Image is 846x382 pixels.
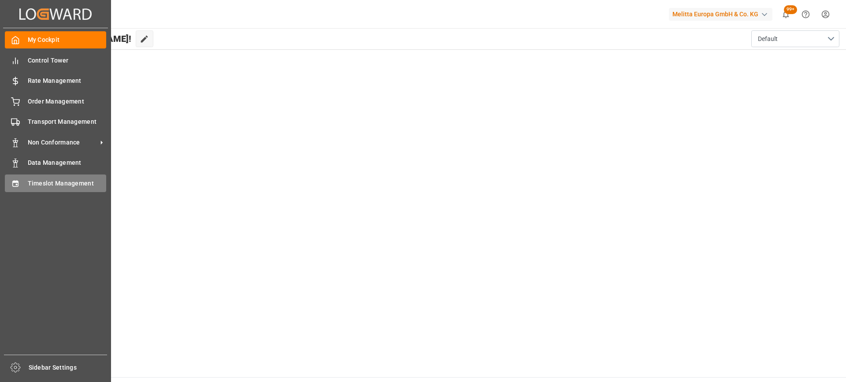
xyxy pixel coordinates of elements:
span: Control Tower [28,56,107,65]
span: Timeslot Management [28,179,107,188]
span: Data Management [28,158,107,167]
button: show 100 new notifications [776,4,796,24]
span: Order Management [28,97,107,106]
span: 99+ [784,5,797,14]
a: Rate Management [5,72,106,89]
button: Help Center [796,4,816,24]
span: My Cockpit [28,35,107,45]
span: Non Conformance [28,138,97,147]
a: Control Tower [5,52,106,69]
a: Transport Management [5,113,106,130]
span: Sidebar Settings [29,363,108,372]
a: Data Management [5,154,106,171]
span: Rate Management [28,76,107,85]
a: My Cockpit [5,31,106,48]
div: Melitta Europa GmbH & Co. KG [669,8,772,21]
a: Timeslot Management [5,174,106,192]
a: Order Management [5,93,106,110]
span: Transport Management [28,117,107,126]
span: Hello [PERSON_NAME]! [37,30,131,47]
span: Default [758,34,778,44]
button: open menu [751,30,839,47]
button: Melitta Europa GmbH & Co. KG [669,6,776,22]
